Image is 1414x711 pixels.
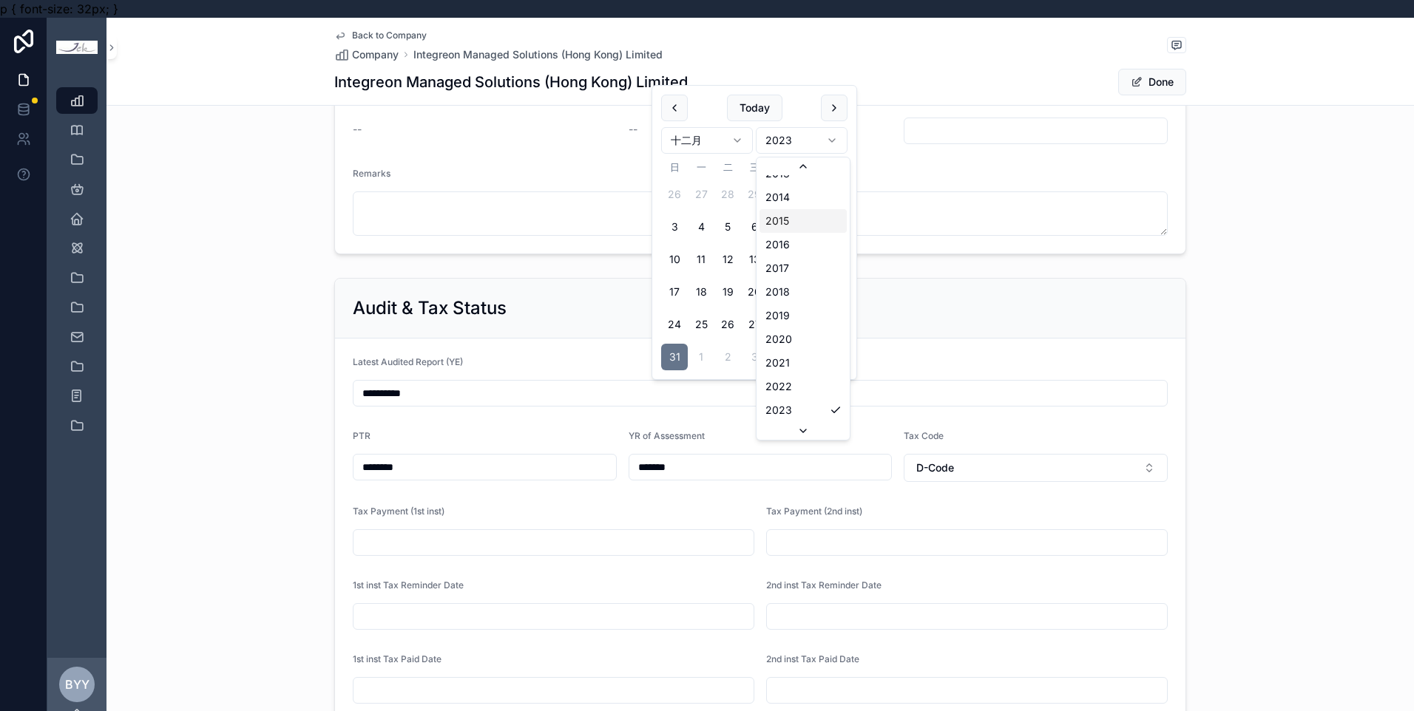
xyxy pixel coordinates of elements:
[765,261,789,276] span: 2017
[765,214,789,228] span: 2015
[765,332,792,347] span: 2020
[765,355,790,370] span: 2021
[765,237,790,252] span: 2016
[765,190,790,205] span: 2014
[765,379,792,394] span: 2022
[765,308,790,323] span: 2019
[765,285,790,299] span: 2018
[765,403,792,418] span: 2023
